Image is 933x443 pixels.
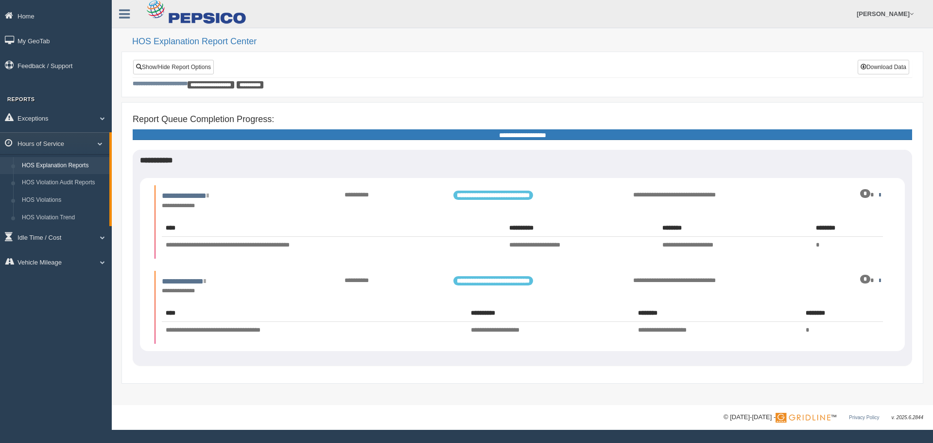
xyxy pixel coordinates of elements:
a: Privacy Policy [849,415,879,420]
a: Show/Hide Report Options [133,60,214,74]
a: HOS Violation Audit Reports [17,174,109,192]
a: HOS Violations [17,192,109,209]
h4: Report Queue Completion Progress: [133,115,912,124]
li: Expand [155,271,890,344]
a: HOS Violation Trend [17,209,109,227]
div: © [DATE]-[DATE] - ™ [724,412,923,423]
img: Gridline [776,413,830,423]
button: Download Data [858,60,909,74]
span: v. 2025.6.2844 [892,415,923,420]
li: Expand [155,185,890,258]
a: HOS Explanation Reports [17,157,109,175]
h2: HOS Explanation Report Center [132,37,923,47]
